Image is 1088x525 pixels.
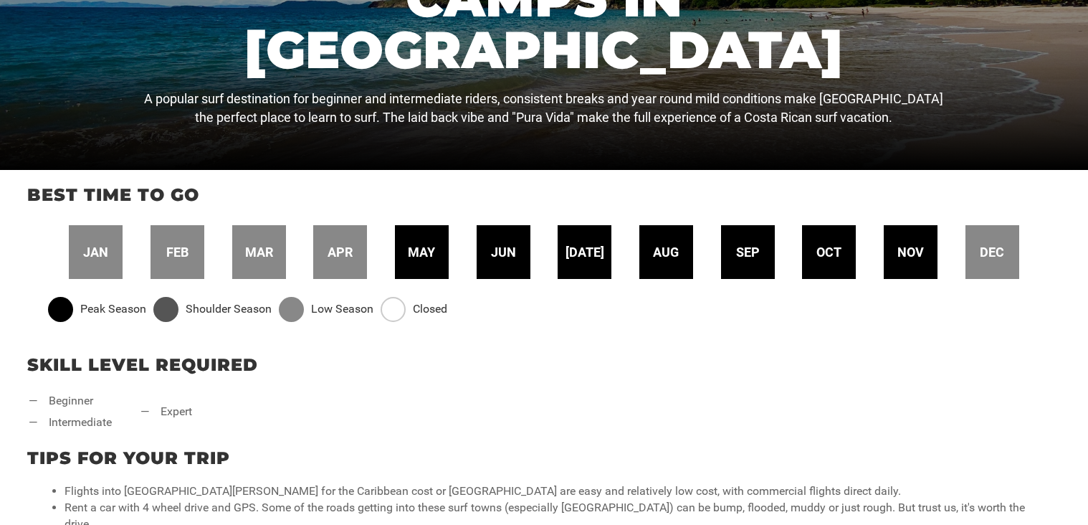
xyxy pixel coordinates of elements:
[736,243,760,262] span: sep
[29,393,38,410] span: —
[29,393,112,410] li: beginner
[408,243,435,262] span: may
[29,415,38,431] span: —
[27,353,1061,377] p: Skill Level Required
[83,243,108,262] span: jan
[27,446,1061,470] p: Tips for your trip
[27,183,1061,207] p: Best time to go
[143,90,945,126] p: A popular surf destination for beginner and intermediate riders, consistent breaks and year round...
[140,404,192,420] li: expert
[65,483,1052,500] li: Flights into [GEOGRAPHIC_DATA][PERSON_NAME] for the Caribbean cost or [GEOGRAPHIC_DATA] are easy ...
[980,243,1004,262] span: dec
[328,243,353,262] span: apr
[29,415,112,431] li: intermediate
[80,301,146,318] span: Peak Season
[245,243,273,262] span: mar
[413,301,447,318] span: Closed
[491,243,516,262] span: jun
[653,243,679,262] span: aug
[166,243,189,262] span: feb
[311,301,373,318] span: Low Season
[897,243,924,262] span: nov
[566,243,604,262] span: [DATE]
[140,404,150,420] span: —
[186,301,272,318] span: Shoulder Season
[816,243,841,262] span: oct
